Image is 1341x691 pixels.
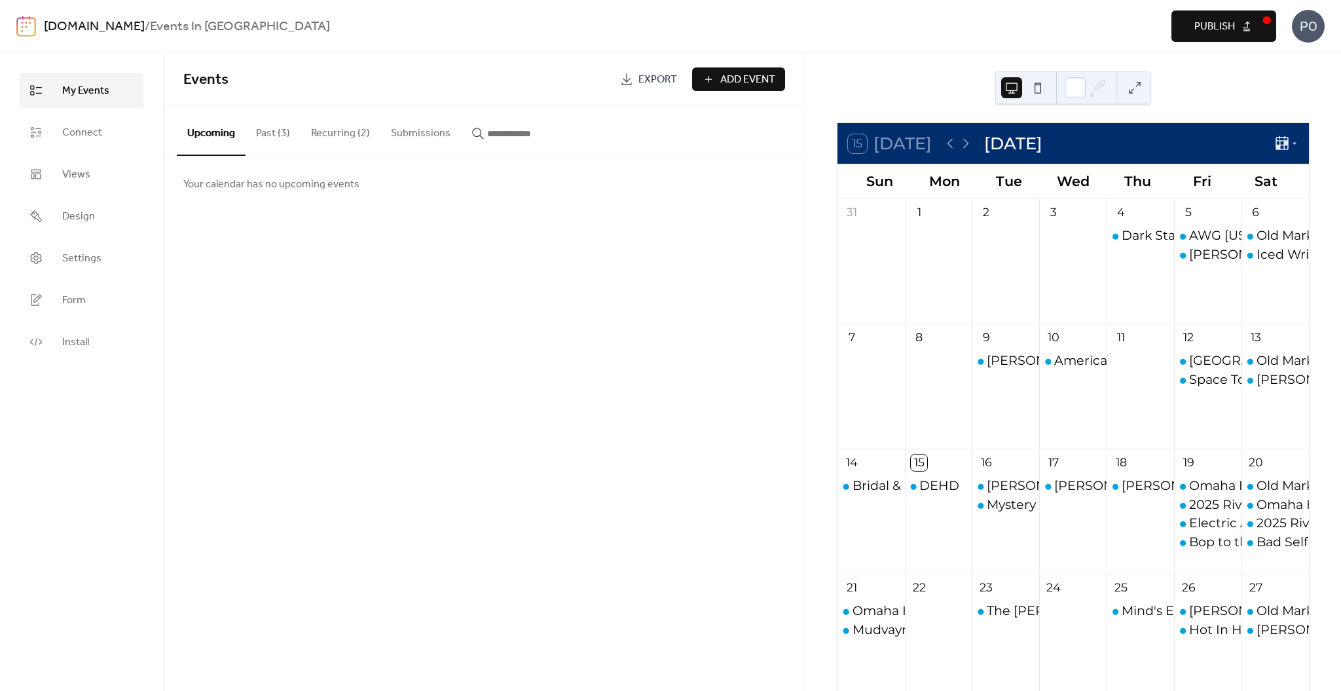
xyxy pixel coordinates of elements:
span: Your calendar has no upcoming events [183,177,359,193]
div: 14 [843,455,860,471]
span: Views [62,167,90,183]
div: Bop to the Top (18+) [1189,533,1313,551]
div: 17 [1046,455,1062,471]
div: Dark Star Orchestra [1107,227,1174,244]
div: Creighton Volleyball vs Nebraska [972,477,1040,495]
div: 2 [978,204,995,221]
div: Tue [976,164,1040,198]
div: 15 [911,455,927,471]
div: Fri [1169,164,1234,198]
div: 25 [1113,580,1130,596]
div: Sat [1234,164,1298,198]
div: Sun [848,164,912,198]
span: Add Event [720,72,775,88]
div: Old Market Farmer's Market [1241,352,1309,369]
div: American Association of Bovine Practitioners [1039,352,1107,369]
div: Mon [912,164,976,198]
div: 20 [1248,455,1264,471]
div: [DATE] [984,131,1042,156]
div: 23 [978,580,995,596]
div: Dark Star Orchestra [1122,227,1246,244]
div: Bad Self Portraits [1241,533,1309,551]
div: 22 [911,580,927,596]
div: The [PERSON_NAME] Massacre [987,602,1186,620]
div: 7 [843,329,860,346]
div: Bridal & Wedding Expo [837,477,905,495]
span: Form [62,293,86,308]
span: Connect [62,125,102,141]
div: Space To Play [1174,371,1241,388]
div: Mudvayne [853,621,918,639]
div: Tom Keifer with LA Guns Hosted by Eddie Trunk [1174,602,1241,620]
div: Electric Avenue: The 80's MTV Experience [1174,514,1241,532]
div: 31 [843,204,860,221]
div: Thu [1105,164,1169,198]
div: DEBÍ TIRAR MÁS FIESTAS [1174,246,1241,263]
div: Omaha Home & Lifestyle Show [1241,496,1309,514]
div: Hailey Whitters [1107,477,1174,495]
div: Omaha Home & Lifestyle Show [853,602,1046,620]
div: PO [1292,10,1325,43]
span: Export [638,72,677,88]
div: 5 [1181,204,1197,221]
div: Tyler Hubbard [1241,371,1309,388]
div: Old Market Farmer's Market [1241,477,1309,495]
span: My Events [62,83,109,99]
div: 11 [1113,329,1130,346]
div: 27 [1248,580,1264,596]
div: 16 [978,455,995,471]
div: Mind's Eye & Hot Flash Heat Wave [1107,602,1174,620]
div: The Brian Jonestown Massacre [972,602,1040,620]
div: 4 [1113,204,1130,221]
div: 9 [978,329,995,346]
div: Keith Urban: High and Alive World Tour [1241,621,1309,639]
div: Omaha Home & Lifestyle Show [837,602,905,620]
a: My Events [20,73,143,108]
a: [DOMAIN_NAME] [44,14,145,39]
div: [PERSON_NAME] Volleyball vs [US_STATE] [987,477,1249,495]
a: Export [610,67,687,91]
b: Events In [GEOGRAPHIC_DATA] [150,14,330,39]
div: 2025 River City Rodeo [1241,514,1309,532]
div: Iced Wrist [1257,246,1320,263]
button: Upcoming [177,106,246,156]
button: Submissions [380,106,461,155]
a: Design [20,198,143,234]
button: Publish [1171,10,1276,42]
span: Settings [62,251,101,267]
div: 3 [1046,204,1062,221]
div: Omaha Home & Lifestyle Show [1174,477,1241,495]
div: 13 [1248,329,1264,346]
div: DEHD [905,477,972,495]
span: Events [183,65,229,94]
div: Old Market Farmer's Market [1241,602,1309,620]
img: logo [16,16,36,37]
div: 6 [1248,204,1264,221]
button: Recurring (2) [301,106,380,155]
span: Design [62,209,95,225]
b: / [145,14,150,39]
div: 10 [1046,329,1062,346]
div: American Association of Bovine Practitioners [1054,352,1336,369]
div: 24 [1046,580,1062,596]
a: Connect [20,115,143,150]
div: Bridal & Wedding Expo [853,477,997,495]
button: Add Event [692,67,785,91]
div: 12 [1181,329,1197,346]
button: Past (3) [246,106,301,155]
div: [PERSON_NAME] [1122,477,1232,495]
div: Mat Kearney [1039,477,1107,495]
div: Bop to the Top (18+) [1174,533,1241,551]
div: Hot In Herre: 2000s Dance Party [1174,621,1241,639]
div: Wed [1041,164,1105,198]
div: Mystery Skulls [972,496,1040,514]
div: Mudvayne [837,621,905,639]
a: Install [20,324,143,360]
div: 26 [1181,580,1197,596]
div: 21 [843,580,860,596]
a: Views [20,157,143,192]
div: DEHD [919,477,959,495]
div: Space To Play [1189,371,1275,388]
div: 2025 River City Rodeo [1174,496,1241,514]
